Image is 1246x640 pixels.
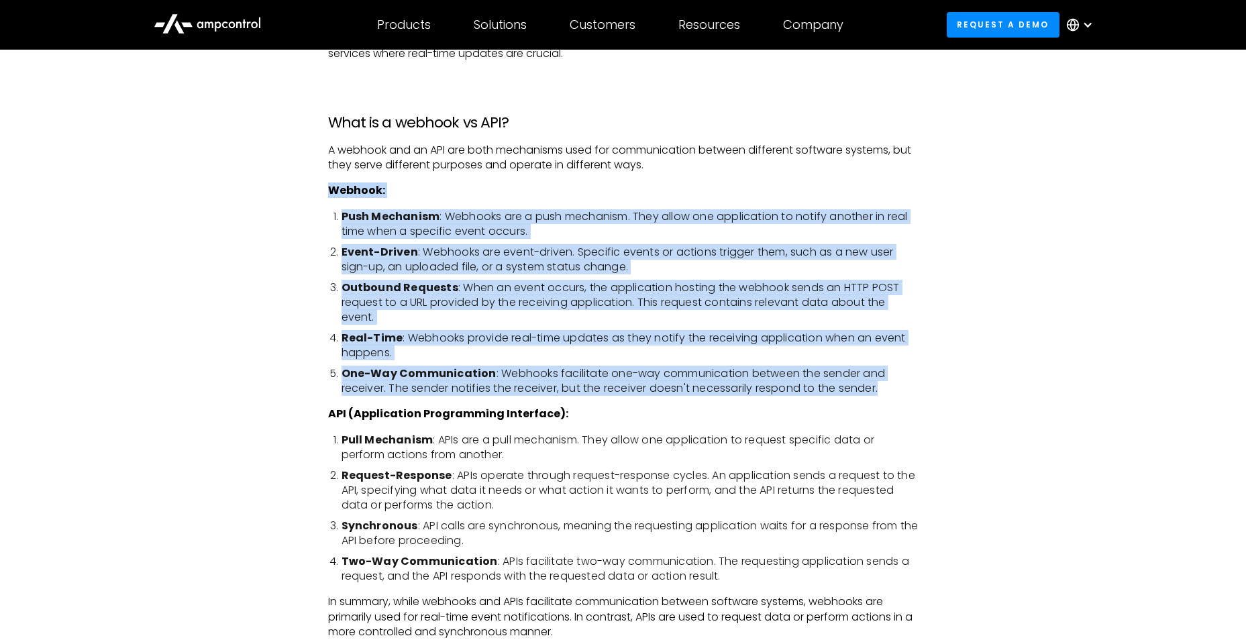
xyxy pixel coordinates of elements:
[342,244,418,260] strong: Event-Driven
[342,432,433,447] strong: Pull Mechanism
[947,12,1059,37] a: Request a demo
[474,17,527,32] div: Solutions
[342,245,919,275] li: : Webhooks are event-driven. Specific events or actions trigger them, such as a new user sign-up,...
[328,114,919,131] h3: What is a webhook vs API?
[342,553,498,569] strong: Two-Way Communication
[342,209,919,239] li: : Webhooks are a push mechanism. They allow one application to notify another in real time when a...
[377,17,431,32] div: Products
[342,518,418,533] strong: Synchronous
[328,72,919,87] p: ‍
[342,468,452,483] strong: Request-Response
[342,280,919,325] li: : When an event occurs, the application hosting the webhook sends an HTTP POST request to a URL p...
[342,280,458,295] strong: Outbound Requests
[678,17,740,32] div: Resources
[328,182,385,198] strong: Webhook:
[783,17,843,32] div: Company
[342,366,497,381] strong: One-Way Communication
[328,143,919,173] p: A webhook and an API are both mechanisms used for communication between different software system...
[342,331,919,361] li: : Webhooks provide real-time updates as they notify the receiving application when an event happens.
[328,406,568,421] strong: API (Application Programming Interface):
[570,17,635,32] div: Customers
[342,519,919,549] li: : API calls are synchronous, meaning the requesting application waits for a response from the API...
[342,554,919,584] li: : APIs facilitate two-way communication. The requesting application sends a request, and the API ...
[328,594,919,639] p: In summary, while webhooks and APIs facilitate communication between software systems, webhooks a...
[342,330,403,345] strong: Real-Time
[342,433,919,463] li: : APIs are a pull mechanism. They allow one application to request specific data or perform actio...
[342,366,919,396] li: : Webhooks facilitate one-way communication between the sender and receiver. The sender notifies ...
[342,468,919,513] li: : APIs operate through request-response cycles. An application sends a request to the API, specif...
[342,209,440,224] strong: Push Mechanism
